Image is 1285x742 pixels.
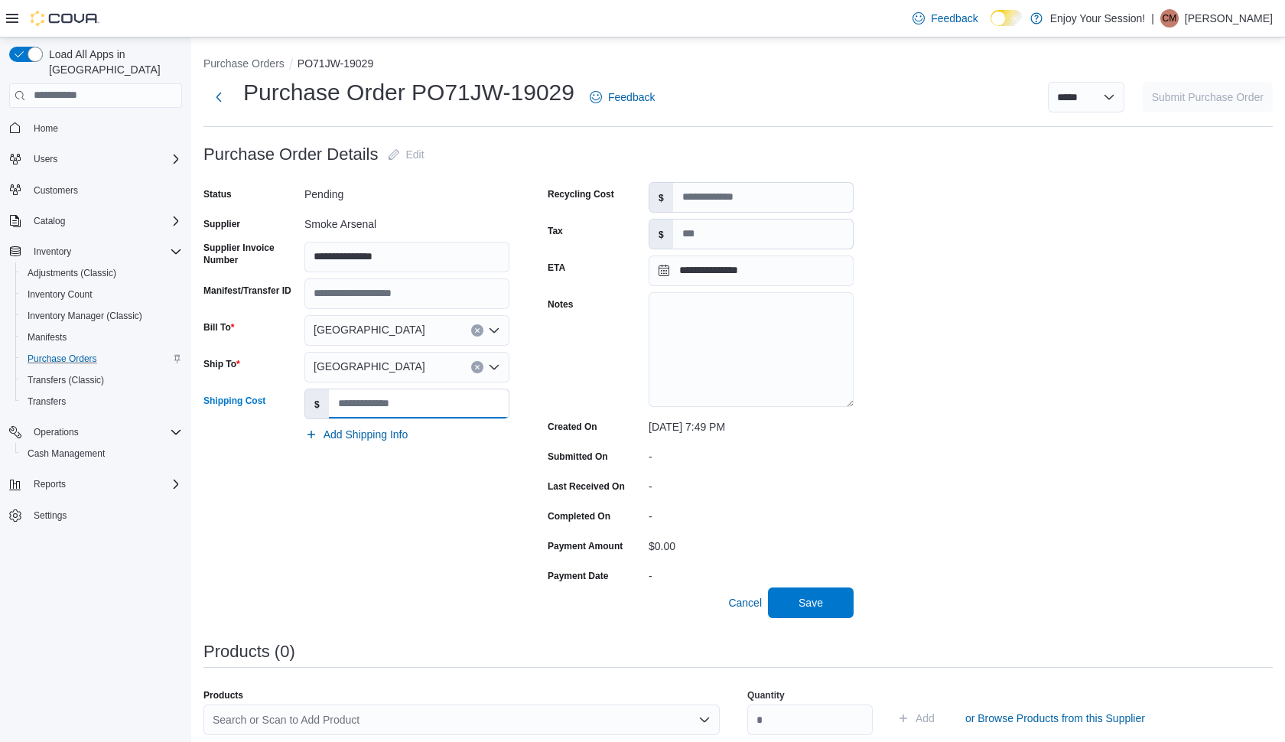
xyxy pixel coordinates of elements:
button: Cash Management [15,443,188,464]
nav: An example of EuiBreadcrumbs [203,56,1273,74]
a: Feedback [584,82,661,112]
a: Inventory Manager (Classic) [21,307,148,325]
button: Open list of options [698,714,711,726]
span: Users [28,150,182,168]
p: Enjoy Your Session! [1050,9,1146,28]
button: or Browse Products from this Supplier [959,703,1151,734]
label: Tax [548,225,563,237]
span: Feedback [931,11,978,26]
button: Transfers (Classic) [15,369,188,391]
input: Dark Mode [991,10,1023,26]
input: Press the down key to open a popover containing a calendar. [649,255,854,286]
button: Next [203,82,234,112]
span: Cancel [728,595,762,610]
button: Submit Purchase Order [1143,82,1273,112]
span: [GEOGRAPHIC_DATA] [314,321,425,339]
label: $ [305,389,329,418]
span: Inventory [34,246,71,258]
div: - [649,474,854,493]
button: Reports [3,474,188,495]
span: Purchase Orders [28,353,97,365]
button: Catalog [28,212,71,230]
span: Manifests [21,328,182,347]
div: - [649,504,854,522]
button: Operations [28,423,85,441]
a: Purchase Orders [21,350,103,368]
label: Quantity [747,689,785,701]
span: CM [1163,9,1177,28]
button: PO71JW-19029 [298,57,373,70]
label: Ship To [203,358,240,370]
h3: Products (0) [203,643,295,661]
span: Reports [28,475,182,493]
label: Payment Amount [548,540,623,552]
a: Home [28,119,64,138]
div: $0.00 [649,534,854,552]
span: Feedback [608,89,655,105]
span: Inventory Count [28,288,93,301]
a: Customers [28,181,84,200]
button: Manifests [15,327,188,348]
button: Inventory Manager (Classic) [15,305,188,327]
button: Settings [3,504,188,526]
span: Add [916,711,935,726]
button: Add Shipping Info [299,419,415,450]
span: Users [34,153,57,165]
button: Inventory [28,242,77,261]
span: Adjustments (Classic) [28,267,116,279]
button: Inventory [3,241,188,262]
button: Open list of options [488,361,500,373]
button: Operations [3,421,188,443]
span: Adjustments (Classic) [21,264,182,282]
button: Inventory Count [15,284,188,305]
span: or Browse Products from this Supplier [965,711,1145,726]
h1: Purchase Order PO71JW-19029 [243,77,574,108]
span: Manifests [28,331,67,343]
span: Operations [34,426,79,438]
span: Inventory Count [21,285,182,304]
label: Created On [548,421,597,433]
span: Home [28,119,182,138]
label: $ [649,220,673,249]
span: Settings [28,506,182,525]
a: Transfers (Classic) [21,371,110,389]
label: Supplier [203,218,240,230]
a: Cash Management [21,444,111,463]
button: Add [891,703,941,734]
label: Shipping Cost [203,395,265,407]
button: Reports [28,475,72,493]
button: Edit [382,139,431,170]
img: Cova [31,11,99,26]
button: Users [3,148,188,170]
button: Clear input [471,361,483,373]
a: Transfers [21,392,72,411]
button: Clear input [471,324,483,337]
div: Christina Mitchell [1160,9,1179,28]
span: Customers [28,181,182,200]
button: Purchase Orders [203,57,285,70]
span: Catalog [34,215,65,227]
span: Load All Apps in [GEOGRAPHIC_DATA] [43,47,182,77]
label: Completed On [548,510,610,522]
label: Submitted On [548,451,608,463]
label: Products [203,689,243,701]
p: [PERSON_NAME] [1185,9,1273,28]
button: Save [768,587,854,618]
span: Operations [28,423,182,441]
button: Home [3,117,188,139]
div: Smoke Arsenal [304,212,509,230]
span: Inventory Manager (Classic) [28,310,142,322]
label: Payment Date [548,570,608,582]
label: ETA [548,262,565,274]
div: - [649,444,854,463]
label: Last Received On [548,480,625,493]
button: Open list of options [488,324,500,337]
div: [DATE] 7:49 PM [649,415,854,433]
a: Manifests [21,328,73,347]
button: Customers [3,179,188,201]
span: Purchase Orders [21,350,182,368]
span: Cash Management [28,447,105,460]
span: Transfers [28,395,66,408]
p: | [1151,9,1154,28]
span: [GEOGRAPHIC_DATA] [314,357,425,376]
